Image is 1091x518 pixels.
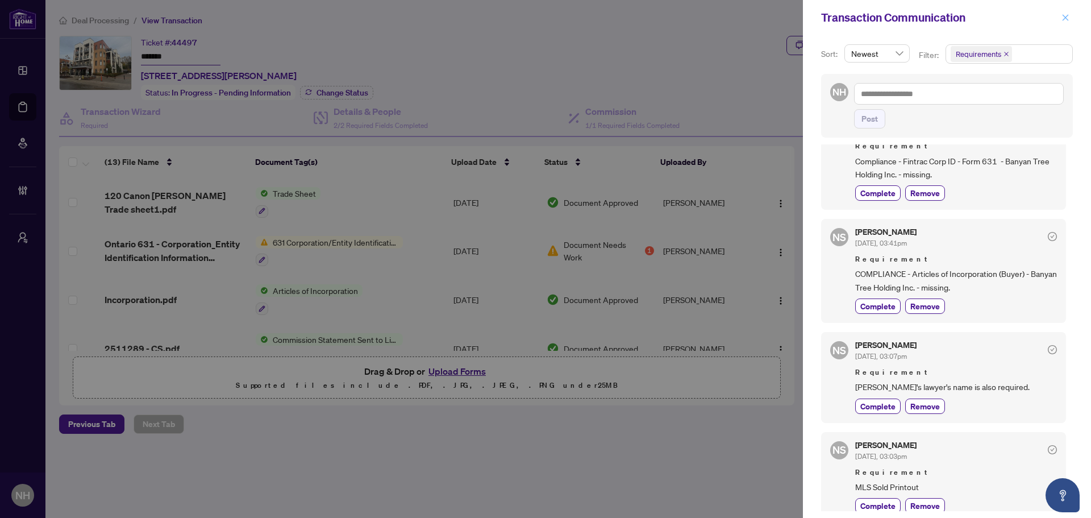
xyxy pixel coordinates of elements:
button: Complete [855,299,901,314]
span: Requirement [855,140,1057,152]
span: Remove [910,500,940,512]
span: NS [832,342,846,358]
div: Transaction Communication [821,9,1058,26]
button: Open asap [1046,478,1080,512]
span: check-circle [1048,232,1057,241]
span: Remove [910,187,940,199]
h5: [PERSON_NAME] [855,341,917,349]
h5: [PERSON_NAME] [855,228,917,236]
button: Post [854,109,885,129]
p: Filter: [919,49,940,61]
span: NS [832,229,846,245]
span: NH [832,85,846,100]
button: Complete [855,498,901,513]
span: Remove [910,300,940,312]
span: close [1061,14,1069,22]
span: check-circle [1048,445,1057,454]
button: Complete [855,185,901,201]
span: Requirement [855,254,1057,265]
span: Complete [860,400,896,412]
button: Remove [905,185,945,201]
span: NS [832,442,846,458]
span: Newest [851,45,903,62]
span: [DATE], 03:03pm [855,452,907,461]
h5: [PERSON_NAME] [855,441,917,449]
span: Remove [910,400,940,412]
span: Complete [860,300,896,312]
span: Complete [860,187,896,199]
span: Compliance - Fintrac Corp ID - Form 631 - Banyan Tree Holding Inc. - missing. [855,155,1057,181]
button: Remove [905,399,945,414]
button: Remove [905,498,945,513]
button: Remove [905,299,945,314]
button: Complete [855,399,901,414]
span: Requirements [951,46,1012,62]
span: [DATE], 03:07pm [855,352,907,360]
span: close [1003,51,1009,57]
span: check-circle [1048,345,1057,354]
p: Sort: [821,48,840,60]
span: Requirements [956,48,1001,60]
span: [PERSON_NAME]'s lawyer's name is also required. [855,380,1057,393]
span: MLS Sold Printout [855,480,1057,494]
span: Complete [860,500,896,512]
span: Requirement [855,367,1057,378]
span: [DATE], 03:41pm [855,239,907,247]
span: COMPLIANCE - Articles of Incorporation (Buyer) - Banyan Tree Holding Inc. - missing. [855,267,1057,294]
span: Requirement [855,467,1057,478]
